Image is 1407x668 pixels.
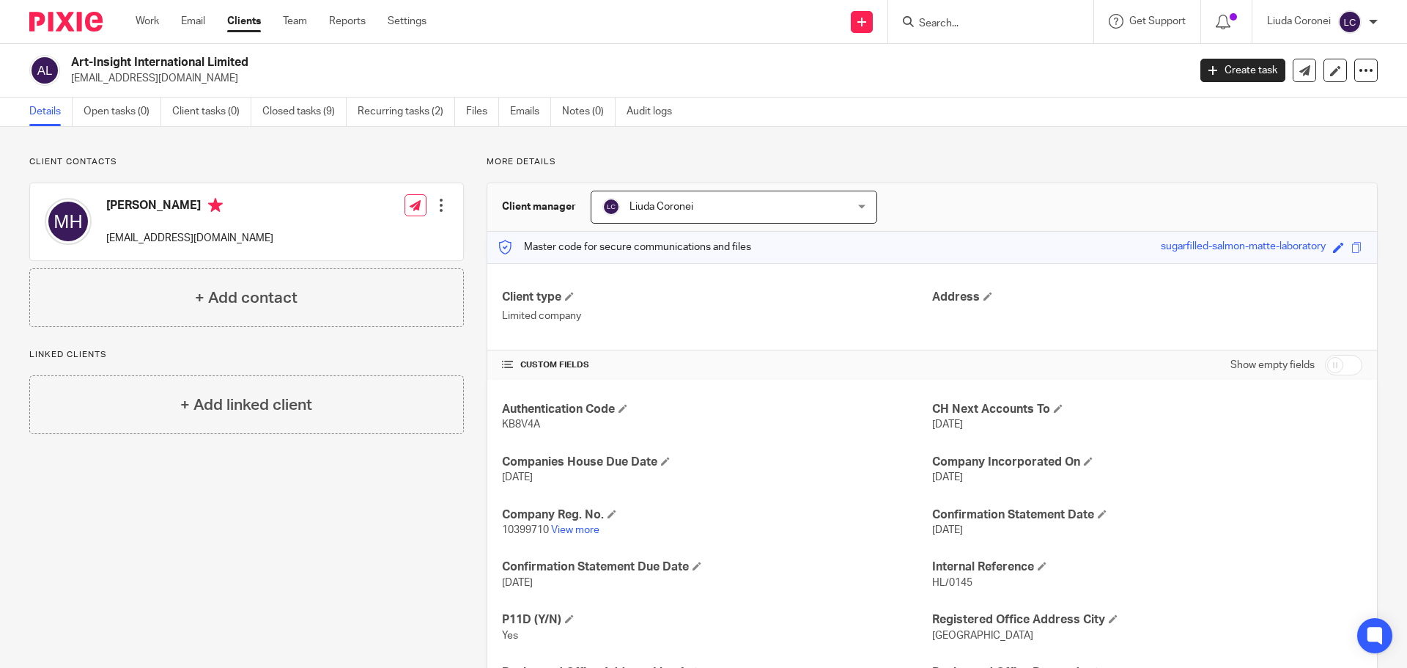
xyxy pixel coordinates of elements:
h2: Art-Insight International Limited [71,55,957,70]
span: [DATE] [932,525,963,535]
p: Client contacts [29,156,464,168]
a: Closed tasks (9) [262,98,347,126]
span: [DATE] [932,419,963,430]
a: View more [551,525,599,535]
input: Search [917,18,1049,31]
a: Details [29,98,73,126]
h4: P11D (Y/N) [502,612,932,628]
p: More details [487,156,1378,168]
i: Primary [208,198,223,213]
a: Clients [227,14,261,29]
h3: Client manager [502,199,576,214]
a: Notes (0) [562,98,616,126]
img: svg%3E [602,198,620,216]
a: Files [466,98,499,126]
img: Pixie [29,12,103,32]
div: sugarfilled-salmon-matte-laboratory [1161,239,1326,256]
h4: [PERSON_NAME] [106,198,273,216]
span: Yes [502,631,518,641]
label: Show empty fields [1230,358,1315,372]
img: svg%3E [45,198,92,245]
img: svg%3E [29,55,60,86]
span: [GEOGRAPHIC_DATA] [932,631,1033,641]
p: Limited company [502,309,932,323]
span: Liuda Coronei [629,202,693,212]
h4: + Add contact [195,287,298,309]
h4: Confirmation Statement Due Date [502,559,932,575]
span: HL/0145 [932,578,972,588]
a: Team [283,14,307,29]
h4: Internal Reference [932,559,1362,575]
a: Open tasks (0) [84,98,161,126]
h4: Client type [502,290,932,305]
a: Recurring tasks (2) [358,98,455,126]
span: [DATE] [502,578,533,588]
span: [DATE] [502,472,533,482]
p: [EMAIL_ADDRESS][DOMAIN_NAME] [71,71,1178,86]
a: Create task [1200,59,1285,82]
a: Audit logs [627,98,683,126]
h4: CH Next Accounts To [932,402,1362,417]
a: Email [181,14,205,29]
a: Reports [329,14,366,29]
a: Work [136,14,159,29]
p: Liuda Coronei [1267,14,1331,29]
a: Emails [510,98,551,126]
span: 10399710 [502,525,549,535]
p: [EMAIL_ADDRESS][DOMAIN_NAME] [106,231,273,246]
p: Master code for secure communications and files [498,240,751,254]
h4: Companies House Due Date [502,455,932,470]
span: [DATE] [932,472,963,482]
img: svg%3E [1338,10,1362,34]
span: KB8V4A [502,419,540,430]
h4: Authentication Code [502,402,932,417]
a: Settings [388,14,426,29]
span: Get Support [1129,16,1186,26]
p: Linked clients [29,349,464,361]
h4: Confirmation Statement Date [932,507,1362,523]
h4: Company Incorporated On [932,455,1362,470]
h4: Registered Office Address City [932,612,1362,628]
h4: Address [932,290,1362,305]
a: Client tasks (0) [172,98,251,126]
h4: Company Reg. No. [502,507,932,523]
h4: + Add linked client [180,394,312,416]
h4: CUSTOM FIELDS [502,359,932,371]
